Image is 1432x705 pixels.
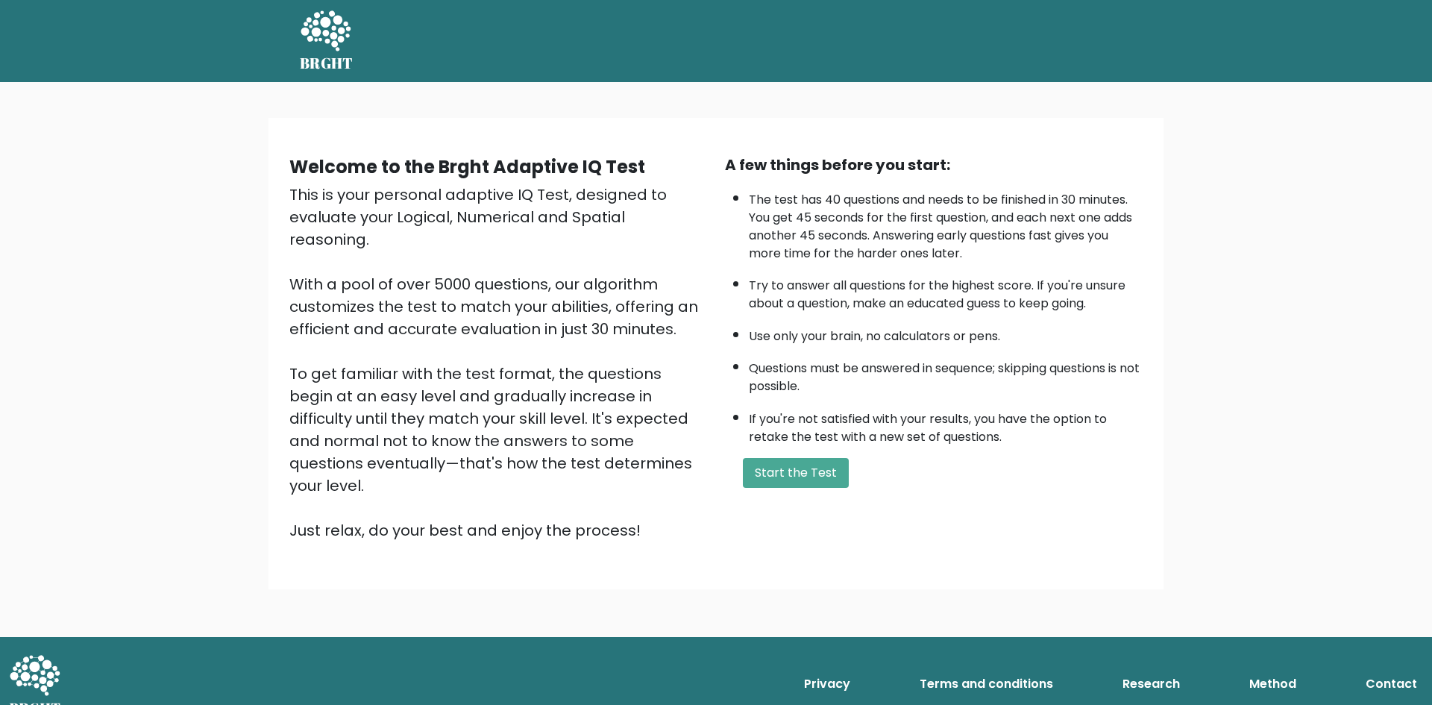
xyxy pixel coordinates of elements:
li: Try to answer all questions for the highest score. If you're unsure about a question, make an edu... [749,269,1143,313]
h5: BRGHT [300,54,354,72]
button: Start the Test [743,458,849,488]
div: This is your personal adaptive IQ Test, designed to evaluate your Logical, Numerical and Spatial ... [289,184,707,542]
a: BRGHT [300,6,354,76]
li: The test has 40 questions and needs to be finished in 30 minutes. You get 45 seconds for the firs... [749,184,1143,263]
li: Use only your brain, no calculators or pens. [749,320,1143,345]
a: Privacy [798,669,856,699]
a: Contact [1360,669,1423,699]
b: Welcome to the Brght Adaptive IQ Test [289,154,645,179]
a: Method [1243,669,1302,699]
li: Questions must be answered in sequence; skipping questions is not possible. [749,352,1143,395]
a: Terms and conditions [914,669,1059,699]
li: If you're not satisfied with your results, you have the option to retake the test with a new set ... [749,403,1143,446]
a: Research [1117,669,1186,699]
div: A few things before you start: [725,154,1143,176]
